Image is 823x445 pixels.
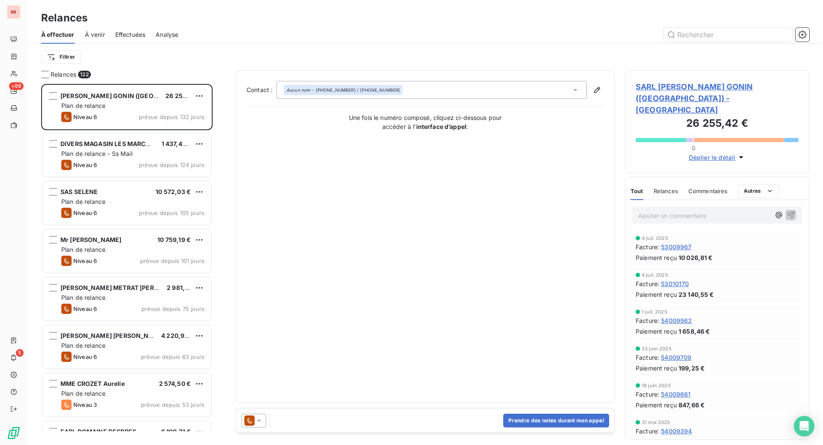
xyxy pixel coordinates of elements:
[78,71,90,78] span: 122
[636,116,799,133] h3: 26 255,42 €
[692,145,695,152] span: 0
[636,400,677,409] span: Paiement reçu
[679,253,713,262] span: 10 026,81 €
[661,353,691,362] span: 54009709
[7,5,21,19] div: MI
[61,198,105,205] span: Plan de relance
[73,305,97,312] span: Niveau 6
[139,161,204,168] span: prévue depuis 124 jours
[661,279,689,288] span: 53010170
[642,272,668,278] span: 4 juil. 2025
[9,82,24,90] span: +99
[631,188,643,194] span: Tout
[60,140,158,147] span: DIVERS MAGASIN LES MARCHES
[60,92,204,99] span: [PERSON_NAME] GONIN ([GEOGRAPHIC_DATA])
[679,400,705,409] span: 847,66 €
[140,257,204,264] span: prévue depuis 101 jours
[60,332,165,339] span: [PERSON_NAME] [PERSON_NAME]
[636,316,659,325] span: Facture :
[61,342,105,349] span: Plan de relance
[679,327,710,336] span: 1 658,46 €
[156,30,178,39] span: Analyse
[246,86,276,94] label: Contact :
[41,30,75,39] span: À effectuer
[664,28,792,42] input: Rechercher
[73,161,97,168] span: Niveau 6
[165,92,202,99] span: 26 255,42 €
[115,30,146,39] span: Effectuées
[642,346,672,351] span: 23 juin 2025
[7,426,21,440] img: Logo LeanPay
[73,209,97,216] span: Niveau 6
[159,380,191,387] span: 2 574,50 €
[73,113,97,120] span: Niveau 6
[661,427,692,436] span: 54009394
[636,81,799,116] span: SARL [PERSON_NAME] GONIN ([GEOGRAPHIC_DATA]) - [GEOGRAPHIC_DATA]
[636,364,677,373] span: Paiement reçu
[167,284,198,291] span: 2 981,86 €
[161,332,194,339] span: 4 220,93 €
[642,383,671,388] span: 18 juin 2025
[636,253,677,262] span: Paiement reçu
[157,236,191,243] span: 10 759,19 €
[286,87,310,93] em: Aucun nom
[636,290,677,299] span: Paiement reçu
[156,188,191,195] span: 10 572,03 €
[161,428,191,435] span: 6 190,71 €
[642,236,668,241] span: 4 juil. 2025
[51,70,76,79] span: Relances
[689,153,736,162] span: Déplier le détail
[61,102,105,109] span: Plan de relance
[688,188,728,194] span: Commentaires
[139,209,204,216] span: prévue depuis 105 jours
[636,327,677,336] span: Paiement reçu
[141,353,204,360] span: prévue depuis 63 jours
[636,353,659,362] span: Facture :
[61,246,105,253] span: Plan de relance
[60,284,191,291] span: [PERSON_NAME] METRAT [PERSON_NAME]
[61,294,105,301] span: Plan de relance
[686,152,748,162] button: Déplier le détail
[794,416,814,436] div: Open Intercom Messenger
[661,390,691,399] span: 54009661
[61,150,132,157] span: Plan de relance - Ss Mail
[16,349,24,357] span: 5
[339,113,511,131] p: Une fois le numéro composé, cliquez ci-dessous pour accéder à l’ :
[41,84,213,431] div: grid
[642,420,670,425] span: 31 mai 2025
[141,401,204,408] span: prévue depuis 53 jours
[61,390,105,397] span: Plan de relance
[41,50,81,64] button: Filtrer
[636,242,659,251] span: Facture :
[85,30,105,39] span: À venir
[636,279,659,288] span: Facture :
[73,353,97,360] span: Niveau 6
[416,123,467,130] strong: interface d’appel
[661,316,692,325] span: 54009962
[60,380,125,387] span: MME CROZET Aurelie
[139,113,204,120] span: prévue depuis 132 jours
[679,290,714,299] span: 23 140,55 €
[286,87,400,93] div: - [PHONE_NUMBER] / [PHONE_NUMBER]
[162,140,192,147] span: 1 437,43 €
[661,242,691,251] span: 53009967
[73,257,97,264] span: Niveau 6
[73,401,97,408] span: Niveau 3
[654,188,678,194] span: Relances
[636,390,659,399] span: Facture :
[738,184,780,198] button: Autres
[141,305,204,312] span: prévue depuis 75 jours
[679,364,705,373] span: 199,25 €
[60,188,98,195] span: SAS SELENE
[636,427,659,436] span: Facture :
[60,428,136,435] span: EARL DOMAINE DESPRES
[41,10,87,26] h3: Relances
[60,236,121,243] span: Mr [PERSON_NAME]
[503,414,609,427] button: Prendre des notes durant mon appel
[642,309,667,314] span: 1 juil. 2025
